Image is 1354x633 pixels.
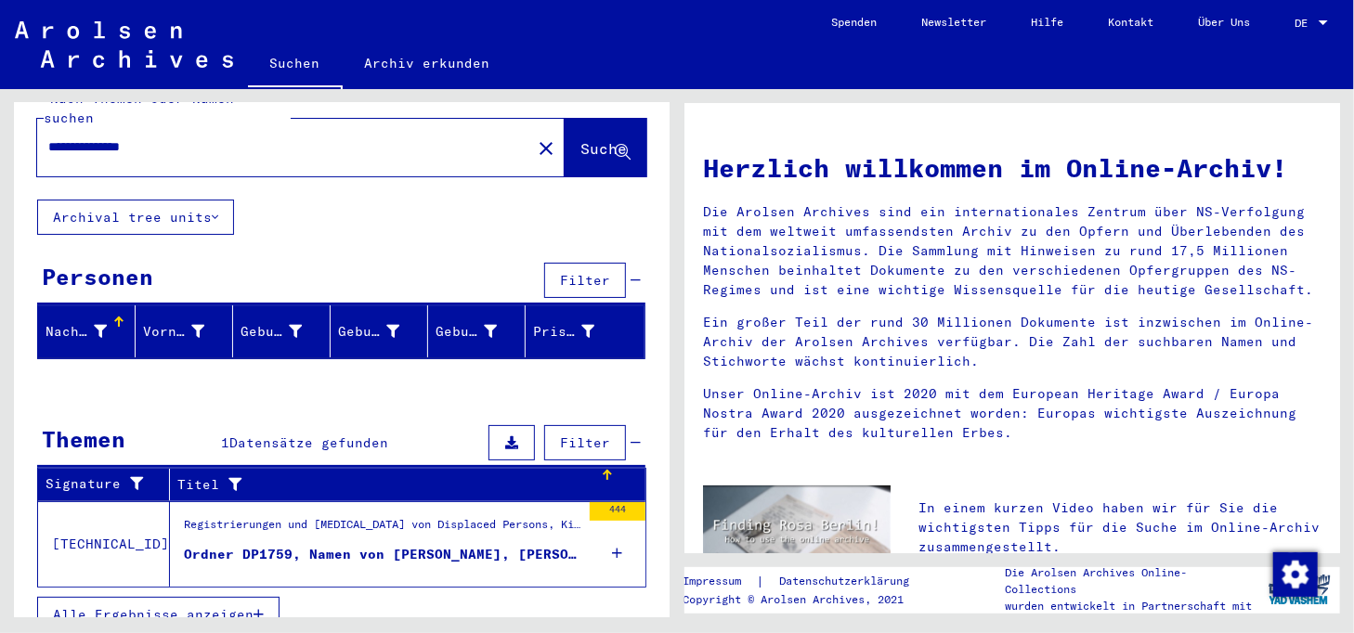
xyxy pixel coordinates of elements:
span: 1 [221,434,229,451]
mat-header-cell: Vorname [136,305,233,357]
span: DE [1295,17,1315,30]
p: wurden entwickelt in Partnerschaft mit [1005,598,1258,614]
div: Nachname [46,316,135,346]
mat-icon: close [535,137,557,160]
span: Filter [560,434,610,451]
div: Vorname [143,316,232,346]
div: Geburt‏ [338,316,427,346]
mat-header-cell: Geburtsname [233,305,331,357]
a: Datenschutzerklärung [764,572,931,591]
div: Signature [46,470,169,499]
p: Copyright © Arolsen Archives, 2021 [683,591,931,608]
button: Alle Ergebnisse anzeigen [37,597,280,632]
span: Datensätze gefunden [229,434,388,451]
span: Filter [560,272,610,289]
img: video.jpg [703,485,891,588]
a: Suchen [248,41,343,89]
td: [TECHNICAL_ID] [38,501,170,587]
div: Themen [42,422,125,456]
div: Personen [42,260,153,293]
div: Geburtsdatum [436,322,497,342]
button: Archival tree units [37,200,234,235]
div: Registrierungen und [MEDICAL_DATA] von Displaced Persons, Kindern und Vermissten > Aufenthalts- u... [184,516,580,542]
div: | [683,572,931,591]
button: Filter [544,263,626,298]
div: Geburt‏ [338,322,399,342]
p: Ein großer Teil der rund 30 Millionen Dokumente ist inzwischen im Online-Archiv der Arolsen Archi... [703,313,1321,371]
a: Archiv erkunden [343,41,513,85]
p: Unser Online-Archiv ist 2020 mit dem European Heritage Award / Europa Nostra Award 2020 ausgezeic... [703,384,1321,443]
img: Arolsen_neg.svg [15,21,233,68]
p: Die Arolsen Archives Online-Collections [1005,564,1258,598]
span: Suche [580,139,627,158]
button: Filter [544,425,626,460]
p: Die Arolsen Archives sind ein internationales Zentrum über NS-Verfolgung mit dem weltweit umfasse... [703,202,1321,300]
div: 444 [590,502,645,521]
h1: Herzlich willkommen im Online-Archiv! [703,149,1321,187]
button: Clear [527,129,565,166]
mat-header-cell: Prisoner # [526,305,644,357]
div: Geburtsname [241,322,302,342]
span: Alle Ergebnisse anzeigen [53,606,254,623]
div: Geburtsdatum [436,316,525,346]
div: Zustimmung ändern [1272,551,1317,596]
div: Prisoner # [533,316,622,346]
div: Ordner DP1759, Namen von [PERSON_NAME], [PERSON_NAME][DEMOGRAPHIC_DATA] (1) [184,545,580,564]
p: In einem kurzen Video haben wir für Sie die wichtigsten Tipps für die Suche im Online-Archiv zusa... [918,498,1321,557]
div: Titel [177,475,600,495]
a: Impressum [683,572,756,591]
mat-header-cell: Geburt‏ [331,305,428,357]
div: Nachname [46,322,107,342]
img: Zustimmung ändern [1273,552,1318,597]
img: yv_logo.png [1265,566,1334,613]
button: Suche [565,119,646,176]
div: Geburtsname [241,316,330,346]
div: Prisoner # [533,322,594,342]
div: Signature [46,474,146,494]
div: Titel [177,470,623,499]
div: Vorname [143,322,204,342]
mat-header-cell: Nachname [38,305,136,357]
mat-header-cell: Geburtsdatum [428,305,526,357]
